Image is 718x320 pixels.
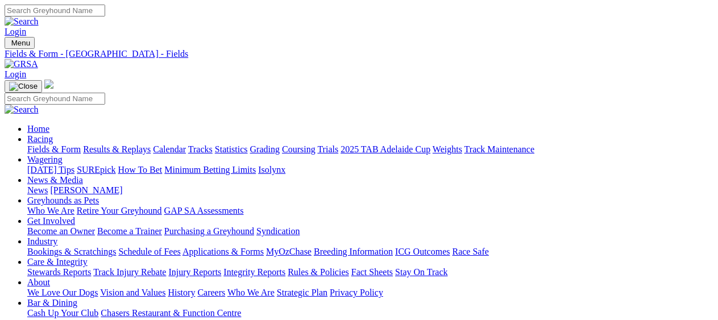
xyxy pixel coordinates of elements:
a: News [27,185,48,195]
a: Who We Are [27,206,74,215]
a: Vision and Values [100,288,165,297]
input: Search [5,93,105,105]
img: GRSA [5,59,38,69]
div: About [27,288,713,298]
a: Get Involved [27,216,75,226]
a: Calendar [153,144,186,154]
img: Search [5,105,39,115]
a: MyOzChase [266,247,312,256]
a: SUREpick [77,165,115,174]
a: Racing [27,134,53,144]
a: News & Media [27,175,83,185]
a: [DATE] Tips [27,165,74,174]
a: ICG Outcomes [395,247,450,256]
div: Bar & Dining [27,308,713,318]
a: Retire Your Greyhound [77,206,162,215]
img: Close [9,82,38,91]
a: Privacy Policy [330,288,383,297]
a: Fact Sheets [351,267,393,277]
a: Weights [433,144,462,154]
a: Rules & Policies [288,267,349,277]
a: Stewards Reports [27,267,91,277]
a: Who We Are [227,288,275,297]
div: Industry [27,247,713,257]
a: Care & Integrity [27,257,88,267]
a: Industry [27,236,57,246]
a: Statistics [215,144,248,154]
a: Greyhounds as Pets [27,196,99,205]
a: About [27,277,50,287]
a: Trials [317,144,338,154]
a: Chasers Restaurant & Function Centre [101,308,241,318]
div: Get Involved [27,226,713,236]
a: Become a Trainer [97,226,162,236]
a: Race Safe [452,247,488,256]
a: Results & Replays [83,144,151,154]
a: Applications & Forms [182,247,264,256]
a: Track Maintenance [464,144,534,154]
button: Toggle navigation [5,37,35,49]
button: Toggle navigation [5,80,42,93]
a: Schedule of Fees [118,247,180,256]
a: Fields & Form - [GEOGRAPHIC_DATA] - Fields [5,49,713,59]
div: Racing [27,144,713,155]
a: Bar & Dining [27,298,77,307]
a: Breeding Information [314,247,393,256]
a: Home [27,124,49,134]
div: Care & Integrity [27,267,713,277]
input: Search [5,5,105,16]
a: Login [5,69,26,79]
a: Purchasing a Greyhound [164,226,254,236]
a: Login [5,27,26,36]
a: Bookings & Scratchings [27,247,116,256]
a: Wagering [27,155,63,164]
div: Wagering [27,165,713,175]
a: Injury Reports [168,267,221,277]
div: News & Media [27,185,713,196]
img: Search [5,16,39,27]
a: GAP SA Assessments [164,206,244,215]
a: Become an Owner [27,226,95,236]
span: Menu [11,39,30,47]
a: Syndication [256,226,300,236]
a: [PERSON_NAME] [50,185,122,195]
a: Track Injury Rebate [93,267,166,277]
a: Careers [197,288,225,297]
a: Cash Up Your Club [27,308,98,318]
a: Tracks [188,144,213,154]
a: Fields & Form [27,144,81,154]
a: Strategic Plan [277,288,327,297]
a: Stay On Track [395,267,447,277]
a: Minimum Betting Limits [164,165,256,174]
a: We Love Our Dogs [27,288,98,297]
a: Coursing [282,144,316,154]
a: Isolynx [258,165,285,174]
div: Greyhounds as Pets [27,206,713,216]
a: 2025 TAB Adelaide Cup [341,144,430,154]
a: Integrity Reports [223,267,285,277]
a: History [168,288,195,297]
a: Grading [250,144,280,154]
img: logo-grsa-white.png [44,80,53,89]
a: How To Bet [118,165,163,174]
